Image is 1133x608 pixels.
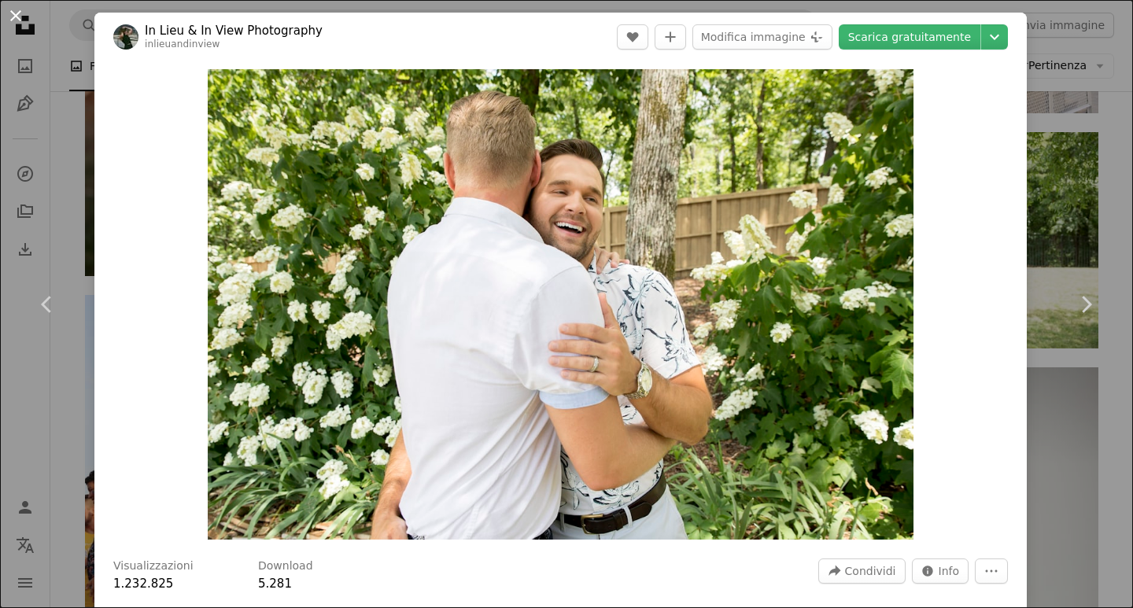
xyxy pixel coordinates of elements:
[975,558,1008,584] button: Altre azioni
[113,24,138,50] img: Vai al profilo di In Lieu & In View Photography
[258,558,313,574] h3: Download
[1039,229,1133,380] a: Avanti
[845,559,896,583] span: Condividi
[617,24,648,50] button: Mi piace
[113,558,194,574] h3: Visualizzazioni
[912,558,969,584] button: Statistiche su questa immagine
[839,24,980,50] a: Scarica gratuitamente
[145,23,323,39] a: In Lieu & In View Photography
[692,24,832,50] button: Modifica immagine
[981,24,1008,50] button: Scegli le dimensioni del download
[818,558,906,584] button: Condividi questa immagine
[655,24,686,50] button: Aggiungi alla Collezione
[939,559,960,583] span: Info
[145,39,220,50] a: inlieuandinview
[258,577,292,591] span: 5.281
[208,69,913,540] img: Uomo in camicia bianca che abbraccia la donna in camicia bianca
[208,69,913,540] button: Ingrandisci questa immagine
[113,577,173,591] span: 1.232.825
